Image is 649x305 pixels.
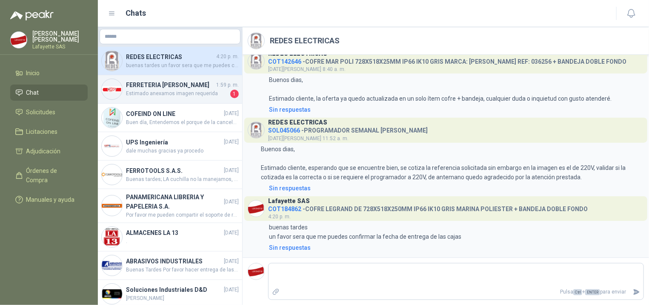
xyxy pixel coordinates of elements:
[32,44,88,49] p: Lafayette SAS
[269,243,311,252] div: Sin respuestas
[126,257,222,266] h4: ABRASIVOS INDUSTRIALES
[26,68,40,78] span: Inicio
[26,88,39,97] span: Chat
[261,144,644,182] p: Buenos dias, Estimado cliente, esperando que se encuentre bien, se cotiza la referencia solicitad...
[585,289,600,295] span: ENTER
[126,80,214,90] h4: FERRETERIA [PERSON_NAME]
[102,195,122,216] img: Company Logo
[11,32,27,48] img: Company Logo
[573,289,582,295] span: Ctrl
[102,255,122,276] img: Company Logo
[224,167,239,175] span: [DATE]
[98,75,242,104] a: Company LogoFERRETERIA [PERSON_NAME]1:59 p. m.Estimado anexamos imagen requerida1
[267,105,644,114] a: Sin respuestas
[268,206,301,212] span: COT184862
[126,285,222,294] h4: Soluciones Industriales D&D
[26,195,75,204] span: Manuales y ayuda
[248,33,264,49] img: Company Logo
[224,229,239,237] span: [DATE]
[268,58,301,65] span: COT142646
[224,198,239,206] span: [DATE]
[126,166,222,175] h4: FERROTOOLS S.A.S.
[126,52,214,62] h4: REDES ELECTRICAS
[10,104,88,120] a: Solicitudes
[268,66,346,72] span: [DATE][PERSON_NAME] 8:40 a. m.
[269,105,311,114] div: Sin respuestas
[102,136,122,156] img: Company Logo
[126,138,222,147] h4: UPS Ingeniería
[126,237,239,246] span: .
[230,90,239,98] span: 1
[32,31,88,42] p: [PERSON_NAME] [PERSON_NAME]
[269,184,311,193] div: Sin respuestas
[26,107,56,117] span: Solicitudes
[26,166,80,185] span: Órdenes de Compra
[102,51,122,71] img: Company Logo
[126,90,229,98] span: Estimado anexamos imagen requerida
[10,143,88,159] a: Adjudicación
[126,7,146,19] h1: Chats
[98,223,242,251] a: Company LogoALMACENES LA 13[DATE].
[26,147,61,156] span: Adjudicación
[126,228,222,237] h4: ALMACENES LA 13
[98,132,242,161] a: Company LogoUPS Ingeniería[DATE]dale muchas gracias ya procedo
[98,189,242,223] a: Company LogoPANAMERICANA LIBRERIA Y PAPELERIA S.A.[DATE]Por favor me pueden compartir el soporte ...
[268,199,310,203] h3: Lafayette SAS
[216,81,239,89] span: 1:59 p. m.
[268,203,588,212] h4: - COFRE LEGRAND DE 728X518X250MM IP66 IK10 GRIS MARINA POLIESTER + BANDEJA DOBLE FONDO
[248,53,264,69] img: Company Logo
[268,51,327,56] h3: REDES ELECTRICAS
[224,286,239,294] span: [DATE]
[629,285,643,299] button: Enviar
[102,284,122,304] img: Company Logo
[102,107,122,128] img: Company Logo
[126,175,239,184] span: Buenas tardes; LA cuchilla no la manejamos, solo el producto completo.
[126,62,239,70] span: buenas tardes un favor sera que me puedes confirmar la fecha de entrega de las cajas
[126,211,239,219] span: Por favor me pueden compartir el soporte de recibido ya que no se encuentra la mercancía
[126,266,239,274] span: Buenas Tardes Por favor hacer entrega de las 9 unidades
[268,136,349,141] span: [DATE][PERSON_NAME] 11:52 a. m.
[126,119,239,127] span: Buen día, Entendemos el porque de la cancelación y solicitamos disculpa por los inconvenientes ca...
[10,163,88,188] a: Órdenes de Compra
[268,56,626,64] h4: - COFRE MAR POLI 728X518X25MM IP66 IK10 GRIS MARCA: [PERSON_NAME] REF: 036256 + BANDEJA DOBLE FONDO
[268,120,327,125] h3: REDES ELECTRICAS
[126,147,239,155] span: dale muchas gracias ya procedo
[248,122,264,138] img: Company Logo
[126,109,222,119] h4: COFEIND ON LINE
[10,85,88,101] a: Chat
[126,294,239,302] span: [PERSON_NAME]
[216,53,239,61] span: 4:20 p. m.
[248,263,264,280] img: Company Logo
[248,201,264,217] img: Company Logo
[269,223,461,241] p: buenas tardes un favor sera que me puedes confirmar la fecha de entrega de las cajas
[268,214,291,220] span: 4:20 p. m.
[269,75,612,103] p: Buenos dias, Estimado cliente, la oferta ya quedo actualizada en un solo ítem cofre + bandeja, cu...
[102,79,122,99] img: Company Logo
[10,10,54,20] img: Logo peakr
[98,161,242,189] a: Company LogoFERROTOOLS S.A.S.[DATE]Buenas tardes; LA cuchilla no la manejamos, solo el producto c...
[267,184,644,193] a: Sin respuestas
[283,285,630,299] p: Pulsa + para enviar
[224,110,239,118] span: [DATE]
[268,125,428,133] h4: - PROGRAMADOR SEMANAL [PERSON_NAME]
[26,127,58,136] span: Licitaciones
[102,227,122,247] img: Company Logo
[268,127,300,134] span: SOL045066
[224,138,239,146] span: [DATE]
[98,47,242,75] a: Company LogoREDES ELECTRICAS4:20 p. m.buenas tardes un favor sera que me puedes confirmar la fech...
[267,243,644,252] a: Sin respuestas
[10,192,88,208] a: Manuales y ayuda
[98,104,242,132] a: Company LogoCOFEIND ON LINE[DATE]Buen día, Entendemos el porque de la cancelación y solicitamos d...
[10,65,88,81] a: Inicio
[270,35,340,47] h2: REDES ELECTRICAS
[10,124,88,140] a: Licitaciones
[102,164,122,185] img: Company Logo
[269,285,283,299] label: Adjuntar archivos
[224,257,239,265] span: [DATE]
[98,251,242,280] a: Company LogoABRASIVOS INDUSTRIALES[DATE]Buenas Tardes Por favor hacer entrega de las 9 unidades
[126,192,222,211] h4: PANAMERICANA LIBRERIA Y PAPELERIA S.A.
